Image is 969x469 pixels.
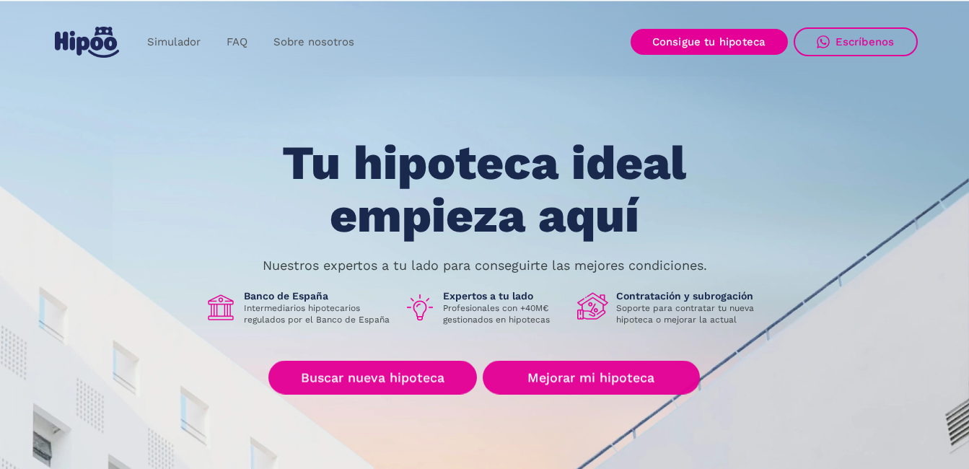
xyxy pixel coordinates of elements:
a: Escríbenos [794,27,918,56]
h1: Banco de España [244,289,393,302]
a: FAQ [214,28,260,56]
a: Simulador [134,28,214,56]
a: Mejorar mi hipoteca [483,361,700,395]
h1: Contratación y subrogación [616,289,765,302]
div: Escríbenos [836,35,895,48]
a: Consigue tu hipoteca [631,29,788,55]
h1: Expertos a tu lado [443,289,566,302]
h1: Tu hipoteca ideal empieza aquí [211,137,758,242]
p: Soporte para contratar tu nueva hipoteca o mejorar la actual [616,302,765,325]
a: Buscar nueva hipoteca [268,361,477,395]
p: Intermediarios hipotecarios regulados por el Banco de España [244,302,393,325]
p: Nuestros expertos a tu lado para conseguirte las mejores condiciones. [263,260,707,271]
a: Sobre nosotros [260,28,367,56]
a: home [52,21,123,63]
p: Profesionales con +40M€ gestionados en hipotecas [443,302,566,325]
